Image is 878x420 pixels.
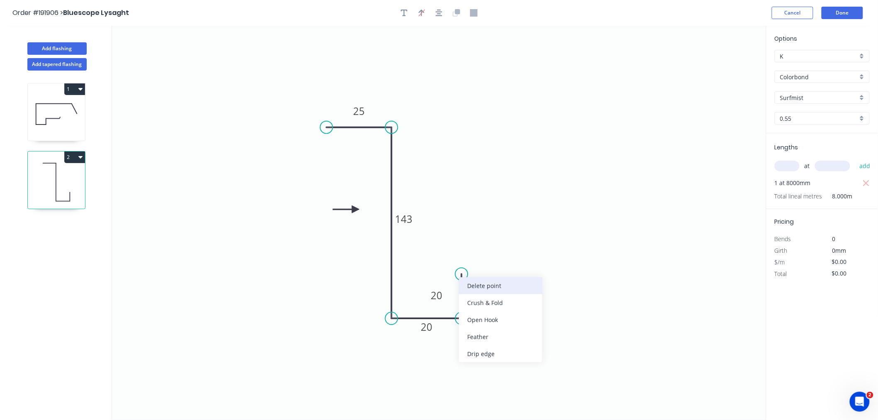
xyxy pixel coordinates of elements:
[431,288,442,302] tspan: 20
[27,42,87,55] button: Add flashing
[775,217,794,226] span: Pricing
[459,345,542,362] div: Drip edge
[832,247,846,254] span: 0mm
[822,7,863,19] button: Done
[805,160,810,172] span: at
[459,328,542,345] div: Feather
[775,177,811,189] span: 1 at 8000mm
[780,93,858,102] input: Colour
[64,83,85,95] button: 1
[353,104,365,118] tspan: 25
[27,58,87,71] button: Add tapered flashing
[459,311,542,328] div: Open Hook
[775,34,798,43] span: Options
[867,392,873,398] span: 2
[395,212,413,226] tspan: 143
[63,8,129,17] span: Bluescope Lysaght
[12,8,63,17] span: Order #191906 >
[112,26,766,420] svg: 0
[421,320,432,334] tspan: 20
[772,7,813,19] button: Cancel
[775,235,791,243] span: Bends
[775,143,798,151] span: Lengths
[822,190,853,202] span: 8.000m
[775,270,787,278] span: Total
[459,294,542,311] div: Crush & Fold
[775,258,785,266] span: $/m
[855,159,875,173] button: add
[775,190,822,202] span: Total lineal metres
[775,247,788,254] span: Girth
[780,114,858,123] input: Thickness
[459,277,542,294] div: Delete point
[832,235,836,243] span: 0
[850,392,870,412] iframe: Intercom live chat
[780,73,858,81] input: Material
[64,151,85,163] button: 2
[780,52,858,61] input: Price level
